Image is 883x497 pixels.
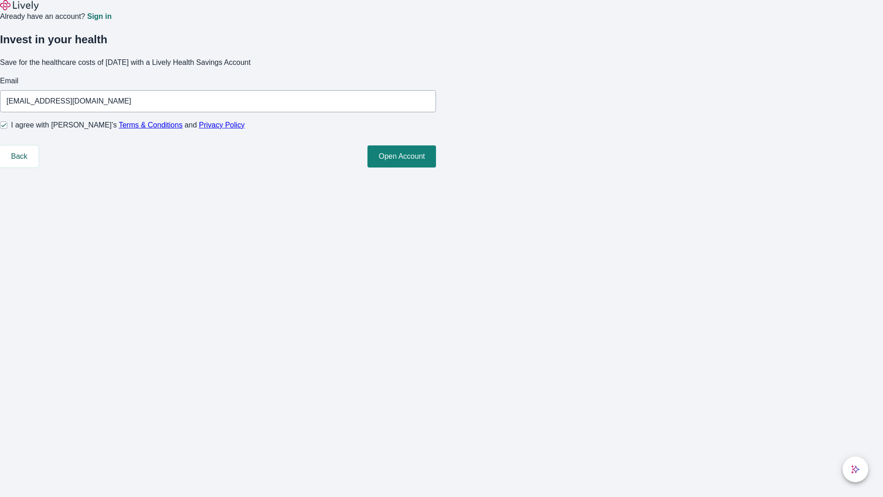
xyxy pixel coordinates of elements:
a: Privacy Policy [199,121,245,129]
button: chat [843,457,868,482]
a: Sign in [87,13,111,20]
svg: Lively AI Assistant [851,465,860,474]
span: I agree with [PERSON_NAME]’s and [11,120,245,131]
button: Open Account [367,145,436,168]
a: Terms & Conditions [119,121,183,129]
